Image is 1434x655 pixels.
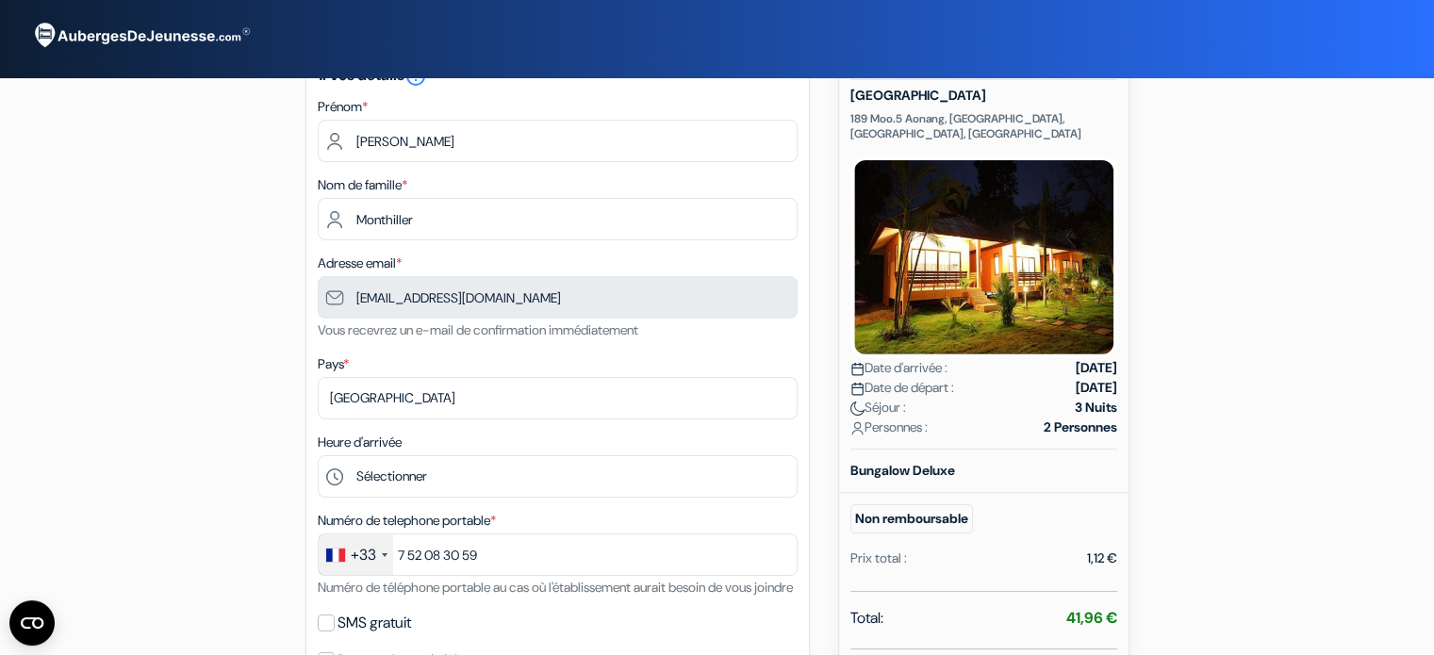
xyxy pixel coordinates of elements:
[850,549,907,568] div: Prix total :
[1087,549,1117,568] div: 1,12 €
[318,276,798,319] input: Entrer adresse e-mail
[1076,378,1117,398] strong: [DATE]
[1076,358,1117,378] strong: [DATE]
[318,533,798,576] input: 6 12 34 56 78
[338,610,411,636] label: SMS gratuit
[9,600,55,646] button: CMP-Widget öffnen
[850,88,1117,104] h5: [GEOGRAPHIC_DATA]
[318,321,638,338] small: Vous recevrez un e-mail de confirmation immédiatement
[23,10,258,61] img: AubergesDeJeunesse.com
[318,120,798,162] input: Entrez votre prénom
[318,511,496,531] label: Numéro de telephone portable
[318,97,368,117] label: Prénom
[1044,418,1117,437] strong: 2 Personnes
[850,378,954,398] span: Date de départ :
[351,544,376,566] div: +33
[850,418,928,437] span: Personnes :
[850,504,973,533] small: Non remboursable
[318,175,407,195] label: Nom de famille
[850,382,865,396] img: calendar.svg
[850,462,955,479] b: Bungalow Deluxe
[850,111,1117,141] p: 189 Moo.5 Aonang, [GEOGRAPHIC_DATA], [GEOGRAPHIC_DATA], [GEOGRAPHIC_DATA]
[319,534,393,575] div: France: +33
[318,579,793,596] small: Numéro de téléphone portable au cas où l'établissement aurait besoin de vous joindre
[850,421,865,435] img: user_icon.svg
[1075,398,1117,418] strong: 3 Nuits
[318,433,402,452] label: Heure d'arrivée
[850,358,948,378] span: Date d'arrivée :
[318,198,798,240] input: Entrer le nom de famille
[318,254,402,273] label: Adresse email
[318,354,349,374] label: Pays
[850,607,883,630] span: Total:
[850,398,906,418] span: Séjour :
[850,362,865,376] img: calendar.svg
[850,401,865,416] img: moon.svg
[404,65,427,85] a: error_outline
[1066,608,1117,628] strong: 41,96 €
